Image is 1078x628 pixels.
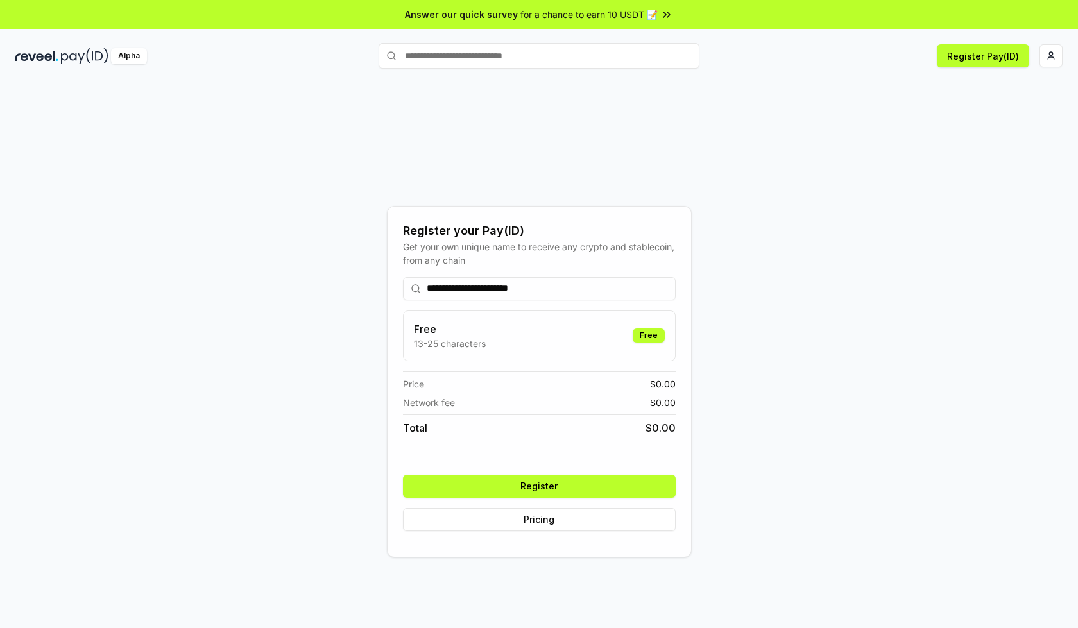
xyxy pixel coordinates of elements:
span: for a chance to earn 10 USDT 📝 [520,8,658,21]
h3: Free [414,321,486,337]
button: Register Pay(ID) [937,44,1029,67]
div: Register your Pay(ID) [403,222,676,240]
div: Get your own unique name to receive any crypto and stablecoin, from any chain [403,240,676,267]
span: Price [403,377,424,391]
button: Register [403,475,676,498]
p: 13-25 characters [414,337,486,350]
span: $ 0.00 [646,420,676,436]
button: Pricing [403,508,676,531]
span: Network fee [403,396,455,409]
span: Total [403,420,427,436]
span: $ 0.00 [650,396,676,409]
img: reveel_dark [15,48,58,64]
div: Free [633,328,665,343]
span: $ 0.00 [650,377,676,391]
div: Alpha [111,48,147,64]
span: Answer our quick survey [405,8,518,21]
img: pay_id [61,48,108,64]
